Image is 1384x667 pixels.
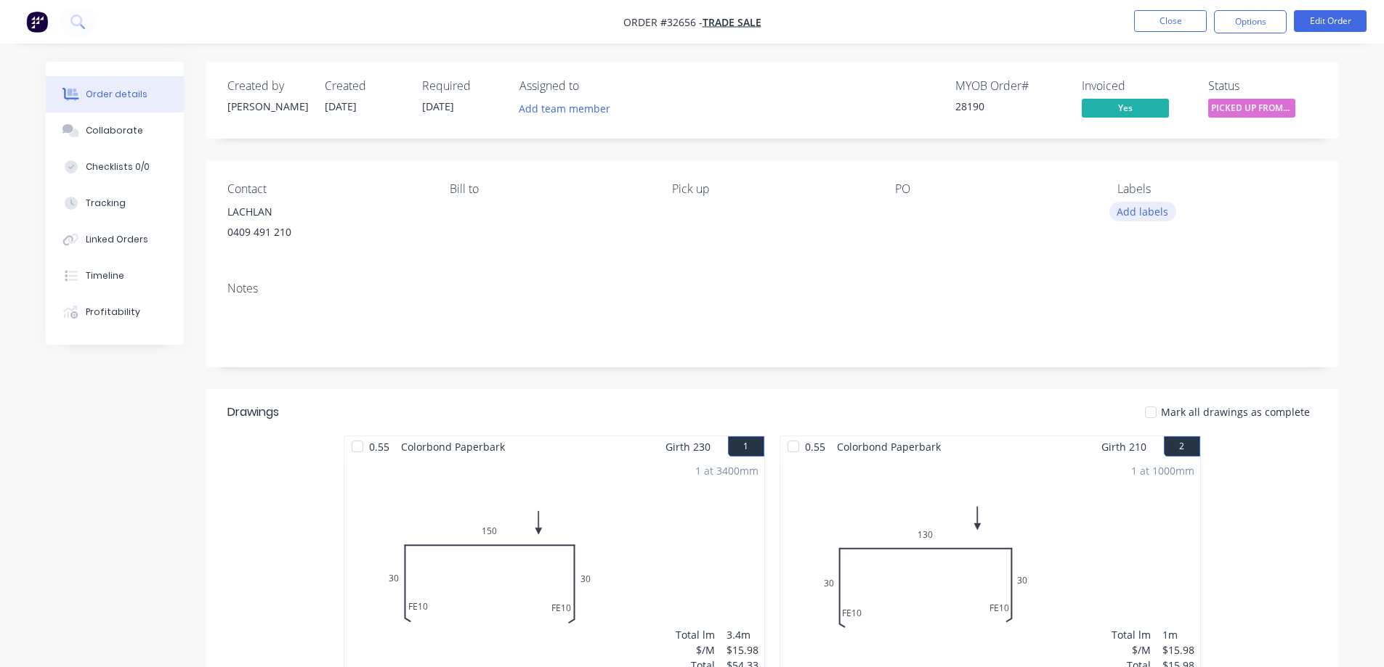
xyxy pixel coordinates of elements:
[450,182,649,196] div: Bill to
[86,306,140,319] div: Profitability
[1208,79,1317,93] div: Status
[227,282,1317,295] div: Notes
[227,202,426,248] div: LACHLAN0409 491 210
[227,202,426,222] div: LACHLAN
[46,258,184,294] button: Timeline
[1082,79,1191,93] div: Invoiced
[695,463,758,478] div: 1 at 3400mm
[1109,202,1176,221] button: Add labels
[1294,10,1367,32] button: Edit Order
[227,79,307,93] div: Created by
[26,11,48,33] img: Factory
[1112,627,1151,642] div: Total lm
[1164,436,1200,457] button: 2
[703,15,761,29] a: TRADE SALE
[86,269,124,282] div: Timeline
[227,182,426,196] div: Contact
[1161,404,1310,420] span: Mark all drawings as complete
[895,182,1094,196] div: PO
[519,79,665,93] div: Assigned to
[86,197,126,210] div: Tracking
[1162,627,1194,642] div: 1m
[46,76,184,112] button: Order details
[665,436,711,457] span: Girth 230
[672,182,871,196] div: Pick up
[86,88,147,101] div: Order details
[1117,182,1316,196] div: Labels
[831,436,947,457] span: Colorbond Paperbark
[86,233,148,246] div: Linked Orders
[46,112,184,149] button: Collaborate
[1101,436,1146,457] span: Girth 210
[363,436,395,457] span: 0.55
[422,99,454,113] span: [DATE]
[676,642,715,658] div: $/M
[86,160,150,173] div: Checklists 0/0
[46,294,184,330] button: Profitability
[1131,463,1194,478] div: 1 at 1000mm
[86,124,143,137] div: Collaborate
[46,185,184,221] button: Tracking
[727,627,758,642] div: 3.4m
[325,99,357,113] span: [DATE]
[325,79,405,93] div: Created
[1112,642,1151,658] div: $/M
[1214,10,1287,33] button: Options
[227,222,426,242] div: 0409 491 210
[676,627,715,642] div: Total lm
[46,149,184,185] button: Checklists 0/0
[395,436,511,457] span: Colorbond Paperbark
[1134,10,1207,32] button: Close
[955,99,1064,114] div: 28190
[727,642,758,658] div: $15.98
[1208,99,1295,120] button: PICKED UP FROM ...
[227,99,307,114] div: [PERSON_NAME]
[799,436,831,457] span: 0.55
[728,436,764,457] button: 1
[46,221,184,258] button: Linked Orders
[519,99,618,118] button: Add team member
[955,79,1064,93] div: MYOB Order #
[511,99,618,118] button: Add team member
[422,79,502,93] div: Required
[1162,642,1194,658] div: $15.98
[1082,99,1169,117] span: Yes
[623,15,703,29] span: Order #32656 -
[1208,99,1295,117] span: PICKED UP FROM ...
[227,404,279,421] div: Drawings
